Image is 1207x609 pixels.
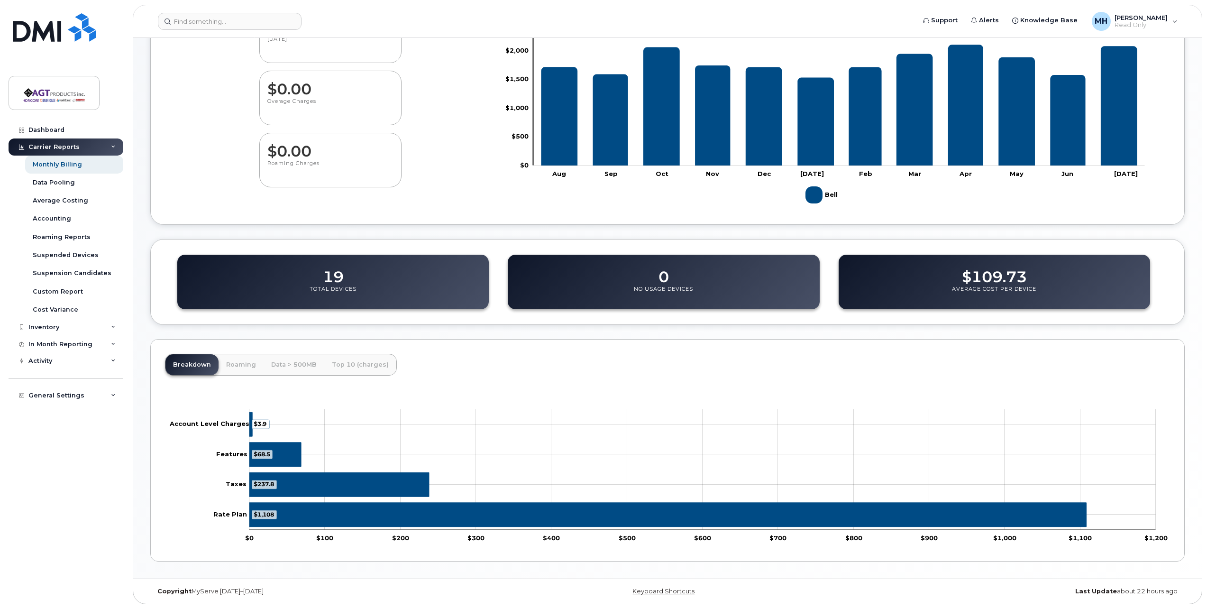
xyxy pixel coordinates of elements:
[931,16,958,25] span: Support
[1075,588,1117,595] strong: Last Update
[254,480,274,488] tspan: $237.8
[619,534,636,541] tspan: $500
[254,420,266,427] tspan: $3.9
[267,36,393,53] p: [DATE]
[552,169,567,177] tspan: Aug
[512,132,529,140] tspan: $500
[840,588,1185,595] div: about 22 hours ago
[1144,534,1168,541] tspan: $1,200
[908,169,921,177] tspan: Mar
[267,71,393,98] dd: $0.00
[165,354,219,375] a: Breakdown
[964,11,1006,30] a: Alerts
[1062,169,1074,177] tspan: Jun
[505,46,529,54] tspan: $2,000
[1069,534,1092,541] tspan: $1,100
[632,588,695,595] a: Keyboard Shortcuts
[505,75,529,83] tspan: $1,500
[1114,169,1138,177] tspan: [DATE]
[316,534,333,541] tspan: $100
[952,286,1036,303] p: Average Cost Per Device
[264,354,324,375] a: Data > 500MB
[959,169,972,177] tspan: Apr
[169,409,1168,541] g: Chart
[658,259,669,286] dd: 0
[219,354,264,375] a: Roaming
[1010,169,1024,177] tspan: May
[267,98,393,115] p: Overage Charges
[541,45,1137,166] g: Bell
[267,160,393,177] p: Roaming Charges
[706,169,720,177] tspan: Nov
[758,169,771,177] tspan: Dec
[505,103,529,111] tspan: $1,000
[267,133,393,160] dd: $0.00
[323,259,344,286] dd: 19
[158,13,302,30] input: Find something...
[392,534,409,541] tspan: $200
[254,450,270,457] tspan: $68.5
[921,534,938,541] tspan: $900
[169,420,249,427] tspan: Account Level Charges
[769,534,786,541] tspan: $700
[216,450,247,457] tspan: Features
[1115,21,1168,29] span: Read Only
[249,412,1086,526] g: Series
[993,534,1016,541] tspan: $1,000
[467,534,485,541] tspan: $300
[634,286,693,303] p: No Usage Devices
[694,534,711,541] tspan: $600
[254,510,274,517] tspan: $1,108
[505,18,1145,207] g: Chart
[1020,16,1078,25] span: Knowledge Base
[520,161,529,168] tspan: $0
[916,11,964,30] a: Support
[845,534,862,541] tspan: $800
[150,588,495,595] div: MyServe [DATE]–[DATE]
[1095,16,1107,27] span: MH
[1006,11,1084,30] a: Knowledge Base
[1085,12,1184,31] div: Matthew Haupt
[324,354,396,375] a: Top 10 (charges)
[1115,14,1168,21] span: [PERSON_NAME]
[543,534,560,541] tspan: $400
[805,183,840,207] g: Legend
[962,259,1027,286] dd: $109.73
[213,510,247,517] tspan: Rate Plan
[800,169,824,177] tspan: [DATE]
[604,169,618,177] tspan: Sep
[310,286,357,303] p: Total Devices
[859,169,872,177] tspan: Feb
[805,183,840,207] g: Bell
[245,534,254,541] tspan: $0
[656,169,668,177] tspan: Oct
[979,16,999,25] span: Alerts
[157,588,192,595] strong: Copyright
[226,480,247,488] tspan: Taxes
